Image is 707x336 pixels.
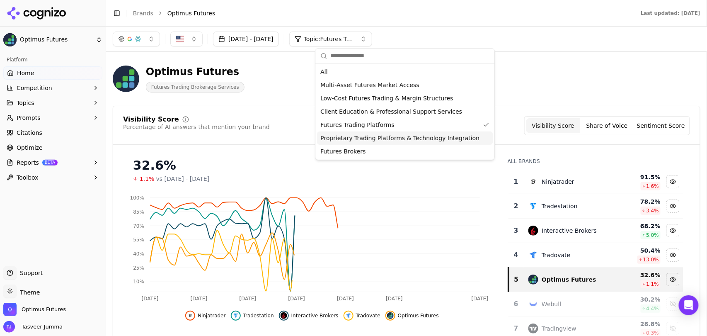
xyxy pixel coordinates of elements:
[304,35,353,43] span: Topic: Futures Trading Platforms
[646,207,659,214] span: 3.4 %
[133,237,144,243] tspan: 55%
[666,248,680,262] button: Hide tradovate data
[232,312,239,319] img: tradestation
[528,226,538,236] img: interactive brokers
[616,246,661,255] div: 50.4 %
[187,312,194,319] img: ninjatrader
[646,305,659,312] span: 4.4 %
[3,111,102,124] button: Prompts
[3,156,102,169] button: ReportsBETA
[133,10,153,17] a: Brands
[18,323,63,331] span: Tasveer Jumma
[20,36,92,44] span: Optimus Futures
[3,96,102,110] button: Topics
[580,118,634,133] button: Share of Voice
[508,219,683,243] tr: 3interactive brokersInteractive Brokers68.2%5.0%Hide interactive brokers data
[156,175,210,183] span: vs [DATE] - [DATE]
[17,69,34,77] span: Home
[213,32,279,46] button: [DATE] - [DATE]
[17,158,39,167] span: Reports
[512,226,520,236] div: 3
[3,303,17,316] img: Optimus Futures
[3,126,102,139] a: Citations
[666,322,680,335] button: Show tradingview data
[133,209,144,215] tspan: 85%
[130,195,144,201] tspan: 100%
[508,194,683,219] tr: 2tradestationTradestation78.2%3.4%Hide tradestation data
[616,320,661,328] div: 28.8 %
[123,116,179,123] div: Visibility Score
[616,197,661,206] div: 78.2 %
[398,312,439,319] span: Optimus Futures
[387,312,394,319] img: optimus futures
[666,224,680,237] button: Hide interactive brokers data
[528,201,538,211] img: tradestation
[345,312,352,319] img: tradovate
[512,324,520,334] div: 7
[508,170,683,194] tr: 1ninjatraderNinjatrader91.5%1.6%Hide ninjatrader data
[643,256,659,263] span: 13.0 %
[176,35,184,43] img: United States
[616,222,661,230] div: 68.2 %
[167,9,215,17] span: Optimus Futures
[3,141,102,154] a: Optimize
[528,324,538,334] img: tradingview
[243,312,274,319] span: Tradestation
[472,296,489,302] tspan: [DATE]
[508,158,683,165] div: All Brands
[679,295,699,315] div: Open Intercom Messenger
[666,297,680,311] button: Show webull data
[133,251,144,257] tspan: 40%
[288,296,305,302] tspan: [DATE]
[17,99,34,107] span: Topics
[526,118,580,133] button: Visibility Score
[3,303,66,316] button: Open organization switcher
[320,121,394,129] span: Futures Trading Platforms
[542,226,597,235] div: Interactive Brokers
[513,275,520,285] div: 5
[17,289,40,296] span: Theme
[142,296,159,302] tspan: [DATE]
[616,173,661,181] div: 91.5 %
[22,306,66,313] span: Optimus Futures
[337,296,354,302] tspan: [DATE]
[508,243,683,268] tr: 4tradovateTradovate50.4%13.0%Hide tradovate data
[279,311,339,321] button: Hide interactive brokers data
[3,66,102,80] a: Home
[198,312,226,319] span: Ninjatrader
[542,202,578,210] div: Tradestation
[133,9,624,17] nav: breadcrumb
[512,177,520,187] div: 1
[634,118,688,133] button: Sentiment Score
[641,10,700,17] div: Last updated: [DATE]
[17,173,39,182] span: Toolbox
[3,321,63,333] button: Open user button
[140,175,155,183] span: 1.1%
[646,232,659,239] span: 5.0 %
[616,295,661,304] div: 30.2 %
[528,177,538,187] img: ninjatrader
[3,33,17,46] img: Optimus Futures
[17,114,41,122] span: Prompts
[133,158,491,173] div: 32.6%
[3,171,102,184] button: Toolbox
[512,299,520,309] div: 6
[320,147,366,156] span: Futures Brokers
[123,123,270,131] div: Percentage of AI answers that mention your brand
[528,299,538,309] img: webull
[528,275,538,285] img: optimus futures
[508,292,683,317] tr: 6webullWebull30.2%4.4%Show webull data
[185,311,226,321] button: Hide ninjatrader data
[133,223,144,229] tspan: 70%
[344,311,380,321] button: Hide tradovate data
[542,324,576,333] div: Tradingview
[320,107,462,116] span: Client Education & Professional Support Services
[386,296,403,302] tspan: [DATE]
[17,129,42,137] span: Citations
[542,275,596,284] div: Optimus Futures
[3,81,102,95] button: Competition
[42,160,58,166] span: BETA
[385,311,439,321] button: Hide optimus futures data
[17,84,52,92] span: Competition
[291,312,339,319] span: Interactive Brokers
